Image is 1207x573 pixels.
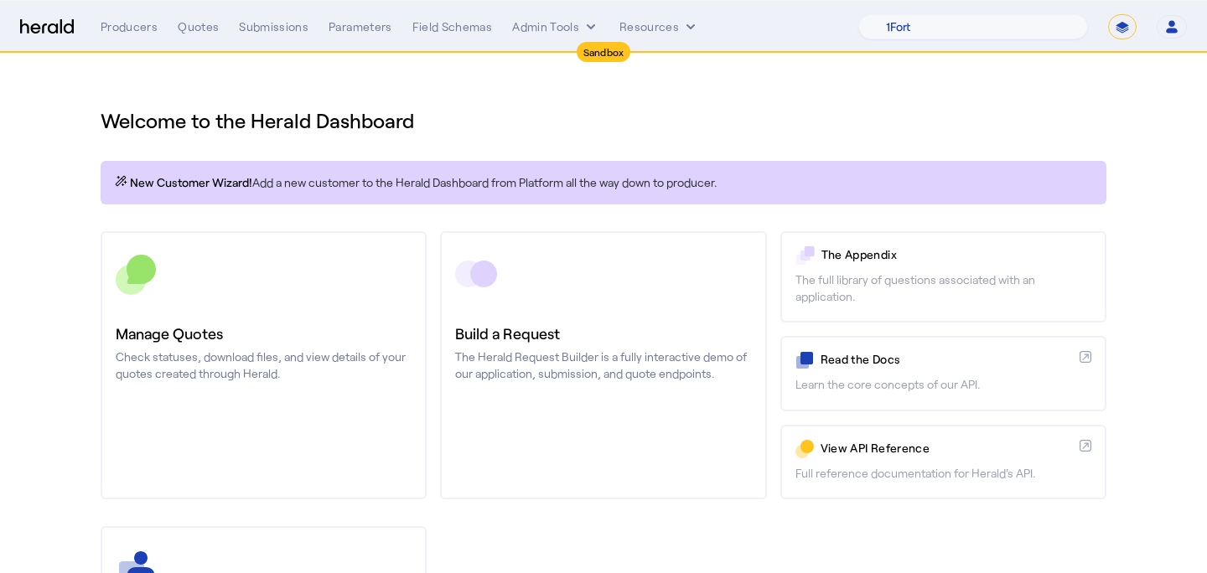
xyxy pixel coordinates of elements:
[130,174,252,191] span: New Customer Wizard!
[821,440,1073,457] p: View API Reference
[101,107,1106,134] h1: Welcome to the Herald Dashboard
[440,231,766,499] a: Build a RequestThe Herald Request Builder is a fully interactive demo of our application, submiss...
[512,18,599,35] button: internal dropdown menu
[455,322,751,345] h3: Build a Request
[114,174,1093,191] p: Add a new customer to the Herald Dashboard from Platform all the way down to producer.
[239,18,308,35] div: Submissions
[821,351,1073,368] p: Read the Docs
[178,18,219,35] div: Quotes
[116,322,412,345] h3: Manage Quotes
[20,19,74,35] img: Herald Logo
[780,425,1106,499] a: View API ReferenceFull reference documentation for Herald's API.
[795,465,1091,482] p: Full reference documentation for Herald's API.
[780,231,1106,323] a: The AppendixThe full library of questions associated with an application.
[101,18,158,35] div: Producers
[821,246,1091,263] p: The Appendix
[329,18,392,35] div: Parameters
[412,18,493,35] div: Field Schemas
[101,231,427,499] a: Manage QuotesCheck statuses, download files, and view details of your quotes created through Herald.
[577,42,631,62] div: Sandbox
[619,18,699,35] button: Resources dropdown menu
[455,348,751,382] p: The Herald Request Builder is a fully interactive demo of our application, submission, and quote ...
[795,376,1091,393] p: Learn the core concepts of our API.
[795,271,1091,305] p: The full library of questions associated with an application.
[780,336,1106,410] a: Read the DocsLearn the core concepts of our API.
[116,348,412,382] p: Check statuses, download files, and view details of your quotes created through Herald.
